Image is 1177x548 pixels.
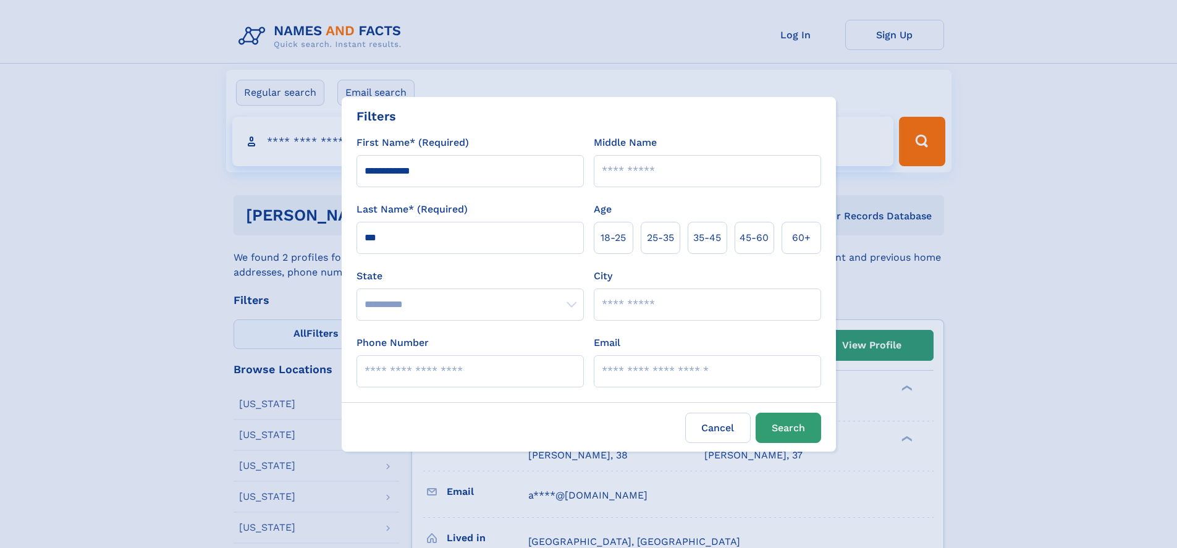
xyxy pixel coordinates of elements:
[740,230,769,245] span: 45‑60
[594,135,657,150] label: Middle Name
[594,269,612,284] label: City
[685,413,751,443] label: Cancel
[792,230,811,245] span: 60+
[356,135,469,150] label: First Name* (Required)
[356,335,429,350] label: Phone Number
[601,230,626,245] span: 18‑25
[594,335,620,350] label: Email
[756,413,821,443] button: Search
[356,107,396,125] div: Filters
[693,230,721,245] span: 35‑45
[356,202,468,217] label: Last Name* (Required)
[594,202,612,217] label: Age
[356,269,584,284] label: State
[647,230,674,245] span: 25‑35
